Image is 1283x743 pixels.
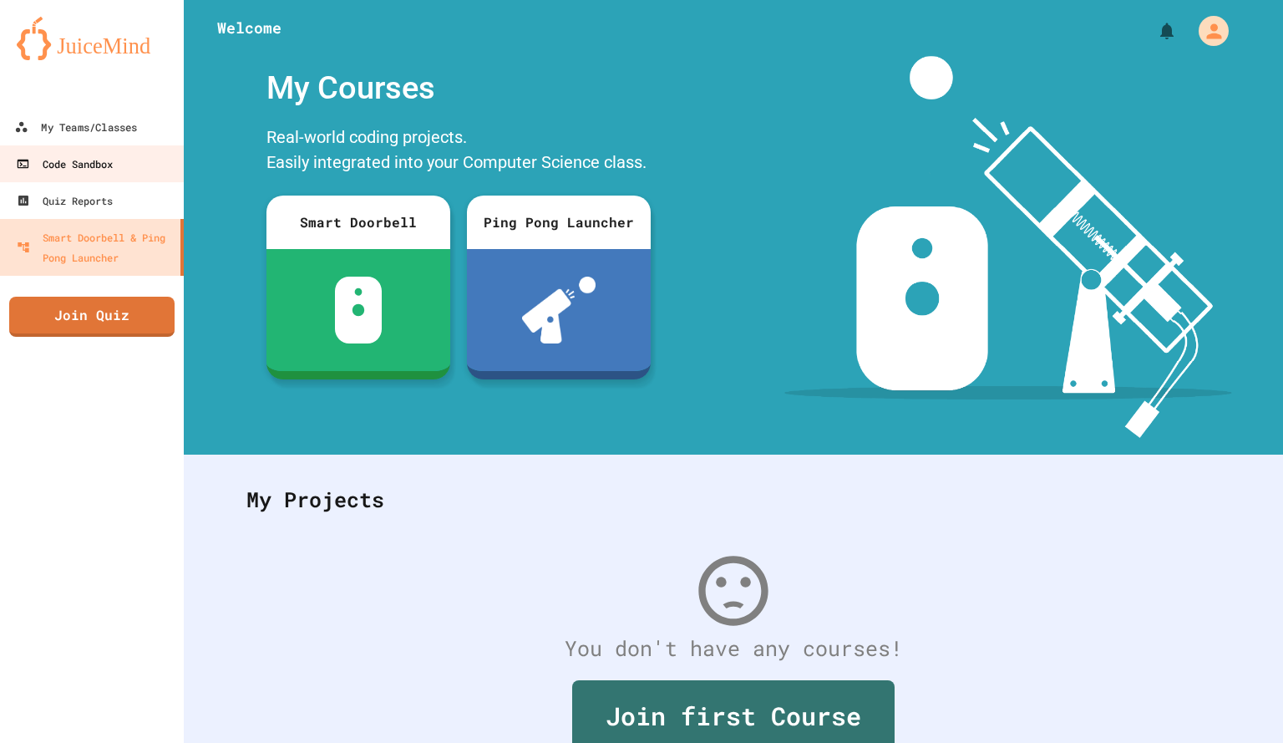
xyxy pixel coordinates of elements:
img: ppl-with-ball.png [522,277,596,344]
div: Ping Pong Launcher [467,196,651,249]
img: logo-orange.svg [17,17,167,60]
div: My Account [1181,12,1233,50]
div: Smart Doorbell & Ping Pong Launcher [17,227,174,267]
img: sdb-white.svg [335,277,383,344]
div: My Teams/Classes [14,117,137,138]
div: My Notifications [1126,17,1181,45]
div: Real-world coding projects. Easily integrated into your Computer Science class. [258,120,659,183]
img: banner-image-my-projects.png [784,56,1232,438]
div: My Courses [258,56,659,120]
div: Code Sandbox [16,154,113,174]
div: Quiz Reports [17,191,113,211]
div: Smart Doorbell [266,196,450,249]
div: You don't have any courses! [230,633,1237,664]
div: My Projects [230,467,1237,532]
a: Join Quiz [9,297,175,337]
